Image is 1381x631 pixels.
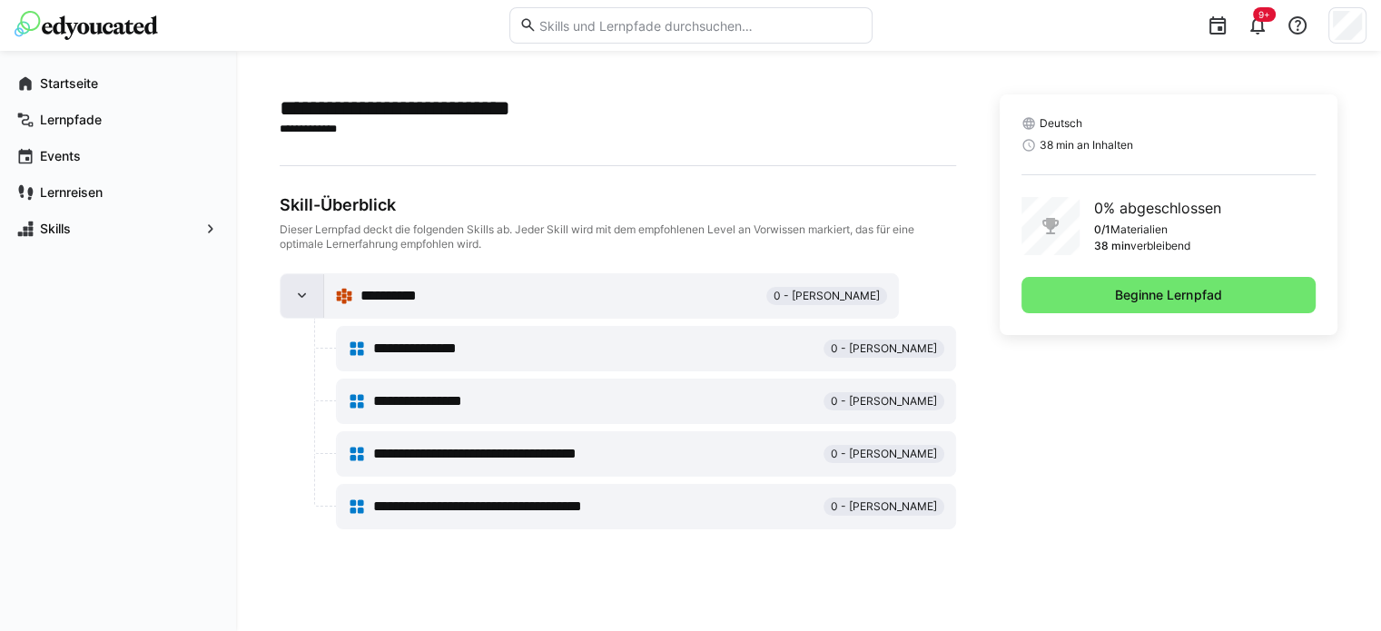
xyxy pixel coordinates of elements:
[1094,197,1221,219] p: 0% abgeschlossen
[1130,239,1190,253] p: verbleibend
[1112,286,1224,304] span: Beginne Lernpfad
[280,195,956,215] div: Skill-Überblick
[1110,222,1168,237] p: Materialien
[1094,239,1130,253] p: 38 min
[831,447,937,461] span: 0 - [PERSON_NAME]
[1258,9,1270,20] span: 9+
[1094,222,1110,237] p: 0/1
[1040,138,1133,153] span: 38 min an Inhalten
[537,17,862,34] input: Skills und Lernpfade durchsuchen…
[831,394,937,409] span: 0 - [PERSON_NAME]
[280,222,956,251] div: Dieser Lernpfad deckt die folgenden Skills ab. Jeder Skill wird mit dem empfohlenen Level an Vorw...
[774,289,880,303] span: 0 - [PERSON_NAME]
[831,341,937,356] span: 0 - [PERSON_NAME]
[1040,116,1082,131] span: Deutsch
[1021,277,1316,313] button: Beginne Lernpfad
[831,499,937,514] span: 0 - [PERSON_NAME]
